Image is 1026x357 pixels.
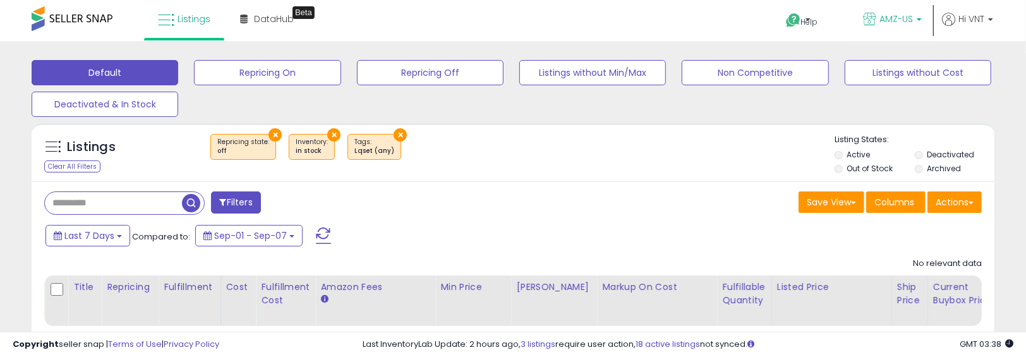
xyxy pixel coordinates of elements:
label: Active [847,149,870,160]
div: [PERSON_NAME] [516,281,591,294]
button: Repricing Off [357,60,504,85]
span: DataHub [254,13,294,25]
button: Deactivated & In Stock [32,92,178,117]
div: Tooltip anchor [293,6,315,19]
button: Last 7 Days [45,225,130,246]
button: Save View [799,191,864,213]
label: Deactivated [927,149,974,160]
p: Listing States: [835,134,994,146]
button: Repricing On [194,60,341,85]
label: Out of Stock [847,163,893,174]
div: Fulfillable Quantity [722,281,766,307]
div: Lqset (any) [354,147,394,155]
span: 2025-09-15 03:38 GMT [960,338,1013,350]
span: Inventory : [296,137,328,156]
a: 18 active listings [636,338,700,350]
div: Ship Price [897,281,922,307]
label: Archived [927,163,961,174]
button: Columns [866,191,926,213]
div: Current Buybox Price [933,281,998,307]
span: Help [801,16,818,27]
div: Last InventoryLab Update: 2 hours ago, require user action, not synced. [363,339,1013,351]
a: 3 listings [521,338,555,350]
div: Min Price [440,281,505,294]
strong: Copyright [13,338,59,350]
i: Get Help [785,13,801,28]
button: Sep-01 - Sep-07 [195,225,303,246]
div: Listed Price [777,281,886,294]
button: Actions [927,191,982,213]
small: Amazon Fees. [320,294,328,305]
span: Compared to: [132,231,190,243]
span: AMZ-US [879,13,913,25]
div: seller snap | | [13,339,219,351]
a: Terms of Use [108,338,162,350]
span: Hi VNT [958,13,984,25]
span: Tags : [354,137,394,156]
div: Fulfillment Cost [261,281,310,307]
div: in stock [296,147,328,155]
button: Non Competitive [682,60,828,85]
button: Listings without Cost [845,60,991,85]
div: No relevant data [913,258,982,270]
div: Markup on Cost [602,281,711,294]
div: Cost [226,281,251,294]
a: Privacy Policy [164,338,219,350]
span: Listings [178,13,210,25]
button: Listings without Min/Max [519,60,666,85]
span: Last 7 Days [64,229,114,242]
div: off [217,147,269,155]
button: × [269,128,282,142]
div: Title [73,281,96,294]
div: Clear All Filters [44,160,100,172]
span: Columns [874,196,914,209]
div: Fulfillment [164,281,215,294]
span: Sep-01 - Sep-07 [214,229,287,242]
h5: Listings [67,138,116,156]
button: Default [32,60,178,85]
th: The percentage added to the cost of goods (COGS) that forms the calculator for Min & Max prices. [597,275,717,326]
button: × [327,128,341,142]
div: Repricing [107,281,153,294]
button: Filters [211,191,260,214]
span: Repricing state : [217,137,269,156]
a: Hi VNT [942,13,993,41]
button: × [394,128,407,142]
a: Help [776,3,843,41]
div: Amazon Fees [320,281,430,294]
